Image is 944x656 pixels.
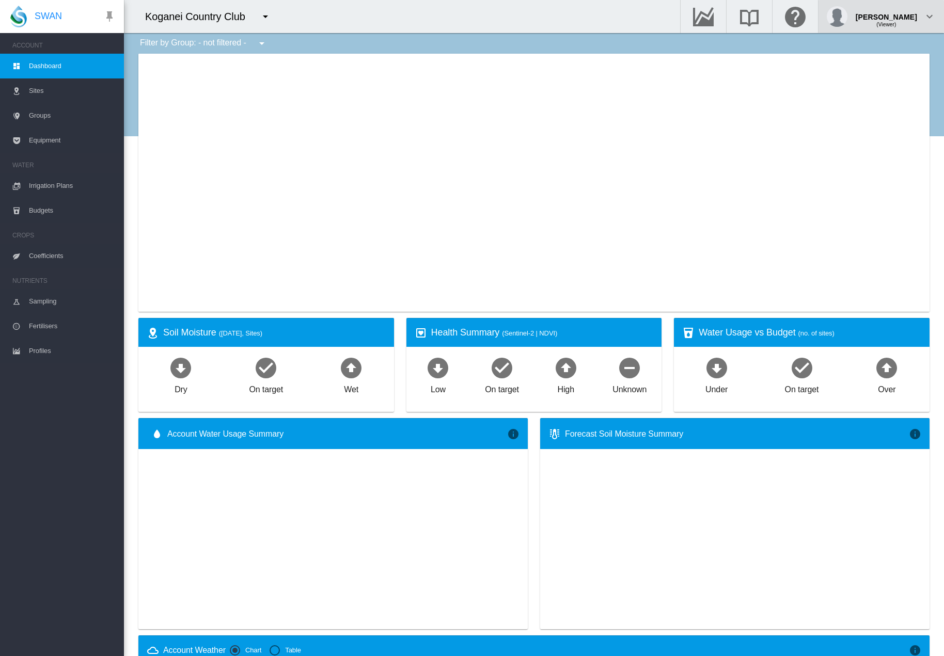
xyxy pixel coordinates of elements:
[168,355,193,380] md-icon: icon-arrow-down-bold-circle
[251,33,272,54] button: icon-menu-down
[785,380,819,395] div: On target
[783,10,808,23] md-icon: Click here for help
[255,6,276,27] button: icon-menu-down
[12,273,116,289] span: NUTRIENTS
[426,355,450,380] md-icon: icon-arrow-down-bold-circle
[147,327,159,339] md-icon: icon-map-marker-radius
[270,646,301,655] md-radio-button: Table
[878,380,895,395] div: Over
[617,355,642,380] md-icon: icon-minus-circle
[10,6,27,27] img: SWAN-Landscape-Logo-Colour-drop.png
[132,33,275,54] div: Filter by Group: - not filtered -
[923,10,936,23] md-icon: icon-chevron-down
[339,355,364,380] md-icon: icon-arrow-up-bold-circle
[485,380,519,395] div: On target
[502,329,557,337] span: (Sentinel-2 | NDVI)
[548,428,561,440] md-icon: icon-thermometer-lines
[691,10,716,23] md-icon: Go to the Data Hub
[682,327,695,339] md-icon: icon-cup-water
[431,326,654,339] div: Health Summary
[565,428,909,440] div: Forecast Soil Moisture Summary
[29,198,116,223] span: Budgets
[827,6,847,27] img: profile.jpg
[145,9,255,24] div: Koganei Country Club
[249,380,283,395] div: On target
[415,327,427,339] md-icon: icon-heart-box-outline
[29,173,116,198] span: Irrigation Plans
[704,355,729,380] md-icon: icon-arrow-down-bold-circle
[737,10,762,23] md-icon: Search the knowledge base
[876,22,896,27] span: (Viewer)
[167,428,507,440] span: Account Water Usage Summary
[705,380,728,395] div: Under
[163,645,226,656] div: Account Weather
[29,244,116,268] span: Coefficients
[798,329,835,337] span: (no. of sites)
[219,329,262,337] span: ([DATE], Sites)
[29,314,116,339] span: Fertilisers
[790,355,814,380] md-icon: icon-checkbox-marked-circle
[29,128,116,153] span: Equipment
[29,289,116,314] span: Sampling
[230,646,261,655] md-radio-button: Chart
[507,428,520,440] md-icon: icon-information
[29,103,116,128] span: Groups
[554,355,578,380] md-icon: icon-arrow-up-bold-circle
[29,78,116,103] span: Sites
[431,380,446,395] div: Low
[151,428,163,440] md-icon: icon-water
[874,355,899,380] md-icon: icon-arrow-up-bold-circle
[490,355,514,380] md-icon: icon-checkbox-marked-circle
[254,355,278,380] md-icon: icon-checkbox-marked-circle
[163,326,386,339] div: Soil Moisture
[344,380,358,395] div: Wet
[909,428,921,440] md-icon: icon-information
[557,380,574,395] div: High
[12,227,116,244] span: CROPS
[256,37,268,50] md-icon: icon-menu-down
[856,8,917,18] div: [PERSON_NAME]
[29,339,116,363] span: Profiles
[699,326,921,339] div: Water Usage vs Budget
[612,380,647,395] div: Unknown
[12,37,116,54] span: ACCOUNT
[175,380,187,395] div: Dry
[29,54,116,78] span: Dashboard
[259,10,272,23] md-icon: icon-menu-down
[35,10,62,23] span: SWAN
[103,10,116,23] md-icon: icon-pin
[12,157,116,173] span: WATER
